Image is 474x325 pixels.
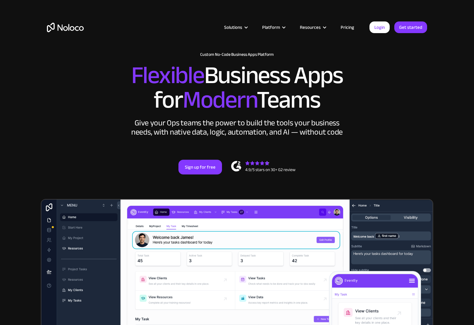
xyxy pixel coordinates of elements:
[292,23,333,31] div: Resources
[333,23,362,31] a: Pricing
[254,23,292,31] div: Platform
[47,23,84,32] a: home
[369,21,390,33] a: Login
[47,63,427,112] h2: Business Apps for Teams
[300,23,321,31] div: Resources
[216,23,254,31] div: Solutions
[131,52,204,98] span: Flexible
[178,160,222,174] a: Sign up for free
[394,21,427,33] a: Get started
[130,118,344,137] div: Give your Ops teams the power to build the tools your business needs, with native data, logic, au...
[224,23,242,31] div: Solutions
[262,23,280,31] div: Platform
[183,77,257,123] span: Modern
